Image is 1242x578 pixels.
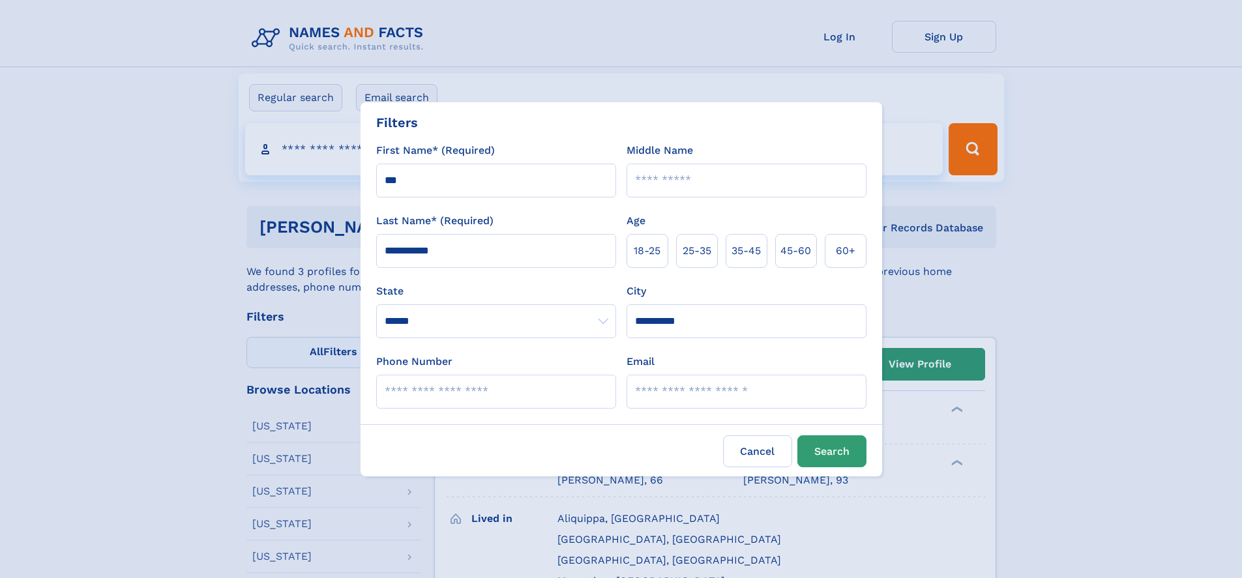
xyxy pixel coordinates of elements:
[836,243,855,259] span: 60+
[634,243,660,259] span: 18‑25
[627,213,645,229] label: Age
[627,143,693,158] label: Middle Name
[732,243,761,259] span: 35‑45
[376,354,452,369] label: Phone Number
[683,243,711,259] span: 25‑35
[780,243,811,259] span: 45‑60
[376,113,418,132] div: Filters
[627,354,655,369] label: Email
[376,143,495,158] label: First Name* (Required)
[627,283,646,299] label: City
[797,435,866,467] button: Search
[376,213,494,229] label: Last Name* (Required)
[723,435,792,467] label: Cancel
[376,283,616,299] label: State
